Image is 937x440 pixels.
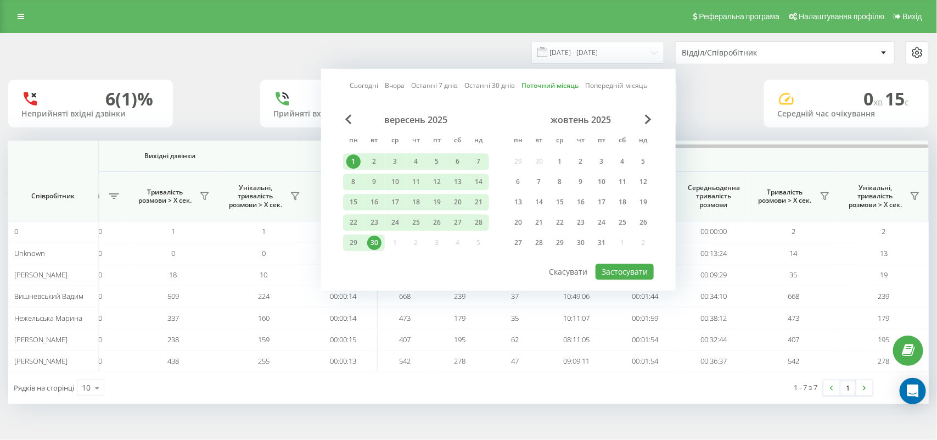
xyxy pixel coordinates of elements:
[388,154,402,169] div: 3
[451,195,465,209] div: 20
[612,174,633,190] div: сб 11 жовт 2025 р.
[364,153,385,170] div: вт 2 вер 2025 р.
[447,174,468,190] div: сб 13 вер 2025 р.
[99,226,103,236] span: 0
[427,194,447,210] div: пт 19 вер 2025 р.
[532,175,546,189] div: 7
[549,235,570,251] div: ср 29 жовт 2025 р.
[262,226,266,236] span: 1
[594,236,609,250] div: 31
[594,215,609,230] div: 24
[385,194,406,210] div: ср 17 вер 2025 р.
[224,183,287,209] span: Унікальні, тривалість розмови > Х сек.
[388,195,402,209] div: 17
[591,194,612,210] div: пт 17 жовт 2025 р.
[900,378,926,404] div: Open Intercom Messenger
[593,133,610,149] abbr: п’ятниця
[346,215,361,230] div: 22
[343,194,364,210] div: пн 15 вер 2025 р.
[99,270,103,280] span: 0
[574,236,588,250] div: 30
[429,133,445,149] abbr: п’ятниця
[549,194,570,210] div: ср 15 жовт 2025 р.
[167,291,179,301] span: 509
[430,215,444,230] div: 26
[468,214,489,231] div: нд 28 вер 2025 р.
[633,174,654,190] div: нд 12 жовт 2025 р.
[585,81,647,91] a: Попередній місяць
[594,175,609,189] div: 10
[406,153,427,170] div: чт 4 вер 2025 р.
[455,335,466,344] span: 195
[170,270,177,280] span: 18
[447,194,468,210] div: сб 20 вер 2025 р.
[400,335,411,344] span: 407
[511,291,519,301] span: 37
[905,96,909,108] span: c
[508,174,529,190] div: пн 6 жовт 2025 р.
[14,270,68,280] span: [PERSON_NAME]
[258,313,270,323] span: 160
[878,356,890,366] span: 278
[99,356,103,366] span: 0
[388,175,402,189] div: 10
[455,356,466,366] span: 278
[594,195,609,209] div: 17
[14,226,18,236] span: 0
[447,214,468,231] div: сб 27 вер 2025 р.
[532,215,546,230] div: 21
[788,291,799,301] span: 668
[682,48,813,58] div: Відділ/Співробітник
[309,329,378,350] td: 00:00:15
[549,214,570,231] div: ср 22 жовт 2025 р.
[470,133,487,149] abbr: неділя
[451,215,465,230] div: 27
[529,194,549,210] div: вт 14 жовт 2025 р.
[366,133,383,149] abbr: вівторок
[346,195,361,209] div: 15
[636,195,650,209] div: 19
[680,286,748,307] td: 00:34:10
[105,88,153,109] div: 6 (1)%
[167,313,179,323] span: 337
[99,313,103,323] span: 0
[343,114,489,125] div: вересень 2025
[570,214,591,231] div: чт 23 жовт 2025 р.
[451,175,465,189] div: 13
[543,264,594,280] button: Скасувати
[636,215,650,230] div: 26
[570,153,591,170] div: чт 2 жовт 2025 р.
[427,153,447,170] div: пт 5 вер 2025 р.
[406,194,427,210] div: чт 18 вер 2025 р.
[777,109,916,119] div: Середній час очікування
[574,215,588,230] div: 23
[553,195,567,209] div: 15
[615,195,630,209] div: 18
[409,175,423,189] div: 11
[385,174,406,190] div: ср 10 вер 2025 р.
[614,133,631,149] abbr: субота
[594,154,609,169] div: 3
[367,215,381,230] div: 23
[680,264,748,286] td: 00:09:29
[260,270,268,280] span: 10
[309,221,378,242] td: 00:00:00
[611,307,680,328] td: 00:01:59
[387,133,403,149] abbr: середа
[633,153,654,170] div: нд 5 жовт 2025 р.
[880,248,888,258] span: 13
[346,236,361,250] div: 29
[680,242,748,264] td: 00:13:24
[309,350,378,372] td: 00:00:13
[611,286,680,307] td: 00:01:44
[262,248,266,258] span: 0
[14,248,45,258] span: Unknown
[408,133,424,149] abbr: четвер
[591,174,612,190] div: пт 10 жовт 2025 р.
[508,194,529,210] div: пн 13 жовт 2025 р.
[754,188,817,205] span: Тривалість розмови > Х сек.
[430,195,444,209] div: 19
[878,291,890,301] span: 239
[273,109,412,119] div: Прийняті вхідні дзвінки
[591,214,612,231] div: пт 24 жовт 2025 р.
